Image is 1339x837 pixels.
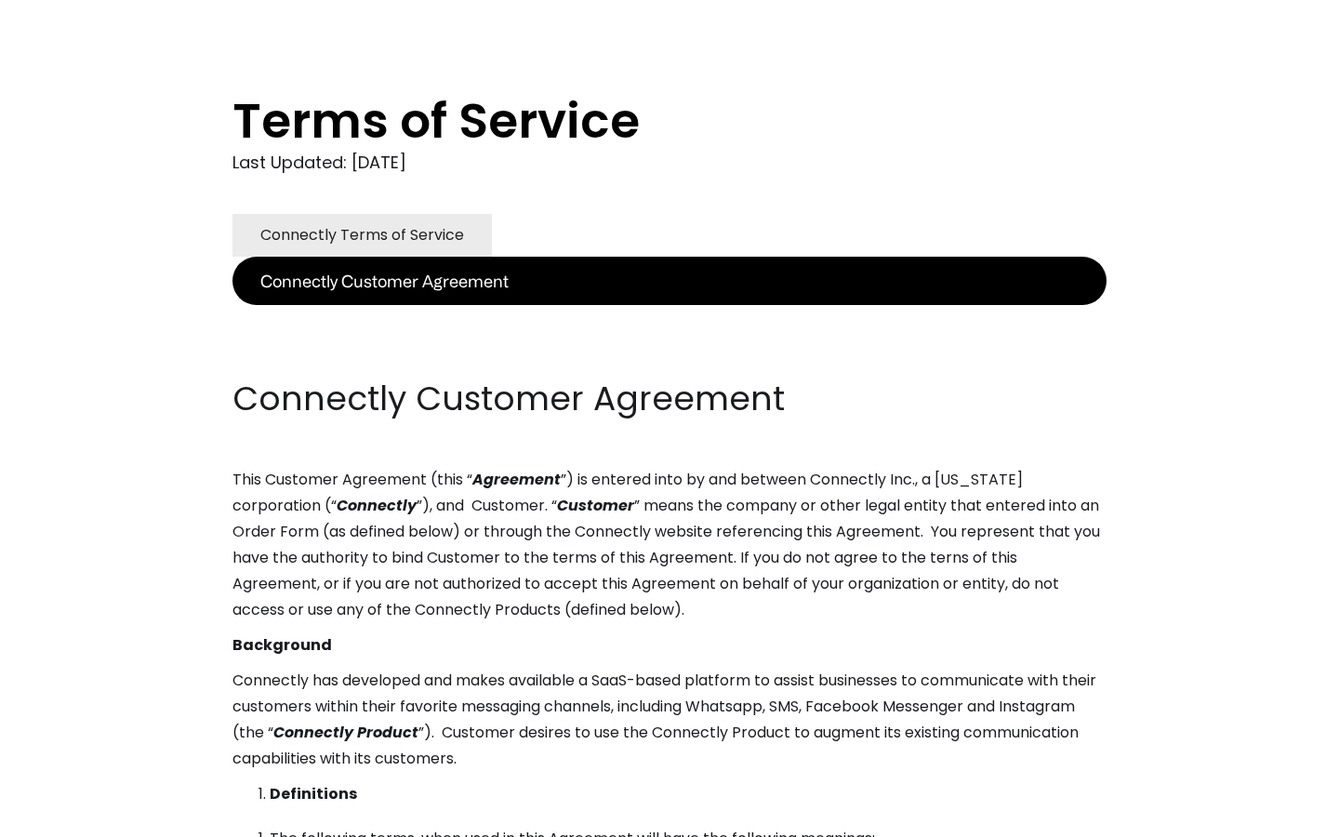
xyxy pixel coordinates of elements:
[557,495,634,516] em: Customer
[232,340,1107,366] p: ‍
[270,783,357,804] strong: Definitions
[232,467,1107,623] p: This Customer Agreement (this “ ”) is entered into by and between Connectly Inc., a [US_STATE] co...
[232,93,1032,149] h1: Terms of Service
[232,634,332,656] strong: Background
[232,305,1107,331] p: ‍
[273,722,418,743] em: Connectly Product
[337,495,417,516] em: Connectly
[37,804,112,830] ul: Language list
[260,268,509,294] div: Connectly Customer Agreement
[19,803,112,830] aside: Language selected: English
[232,149,1107,177] div: Last Updated: [DATE]
[472,469,561,490] em: Agreement
[260,222,464,248] div: Connectly Terms of Service
[232,668,1107,772] p: Connectly has developed and makes available a SaaS-based platform to assist businesses to communi...
[232,376,1107,422] h2: Connectly Customer Agreement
